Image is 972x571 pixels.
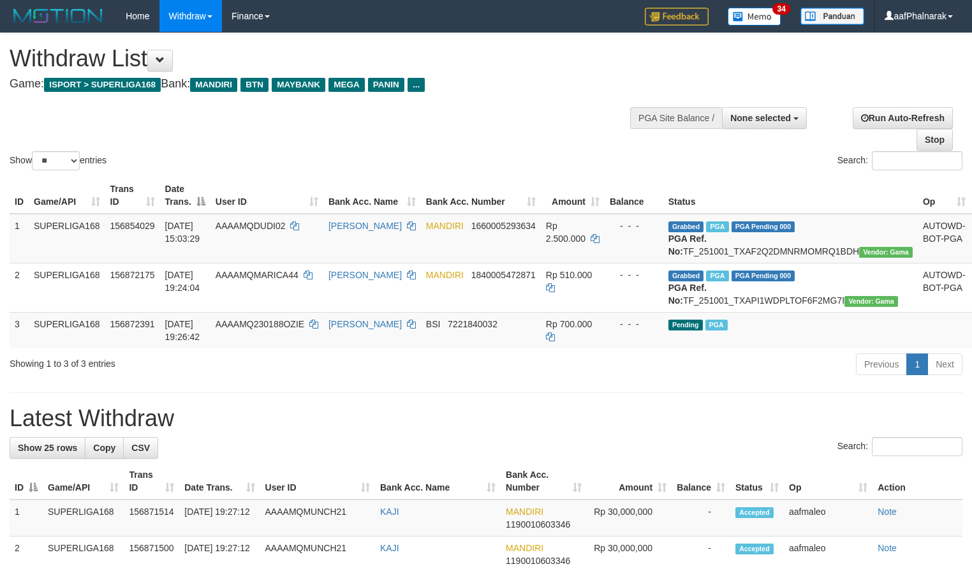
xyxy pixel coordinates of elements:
a: [PERSON_NAME] [328,319,402,329]
th: Op: activate to sort column ascending [784,463,873,500]
th: Status: activate to sort column ascending [730,463,784,500]
b: PGA Ref. No: [668,283,707,306]
span: AAAAMQDUDI02 [216,221,286,231]
td: SUPERLIGA168 [29,263,105,312]
th: Bank Acc. Name: activate to sort column ascending [323,177,421,214]
span: MANDIRI [426,270,464,280]
span: AAAAMQMARICA44 [216,270,298,280]
span: None selected [730,113,791,123]
img: Feedback.jpg [645,8,709,26]
span: MAYBANK [272,78,325,92]
span: Copy 7221840032 to clipboard [448,319,497,329]
div: PGA Site Balance / [630,107,722,129]
span: MANDIRI [190,78,237,92]
a: Note [878,507,897,517]
span: Marked by aafsoycanthlai [705,320,728,330]
th: Game/API: activate to sort column ascending [43,463,124,500]
input: Search: [872,151,962,170]
th: Date Trans.: activate to sort column ascending [179,463,260,500]
th: Amount: activate to sort column ascending [587,463,672,500]
span: MANDIRI [506,543,543,553]
span: Grabbed [668,271,704,281]
span: [DATE] 19:24:04 [165,270,200,293]
img: MOTION_logo.png [10,6,107,26]
td: AAAAMQMUNCH21 [260,500,375,537]
a: Next [927,353,962,375]
span: PGA Pending [732,271,795,281]
th: User ID: activate to sort column ascending [260,463,375,500]
a: CSV [123,437,158,459]
th: Game/API: activate to sort column ascending [29,177,105,214]
td: - [672,500,730,537]
th: ID [10,177,29,214]
td: SUPERLIGA168 [43,500,124,537]
td: AUTOWD-BOT-PGA [918,263,971,312]
th: Bank Acc. Number: activate to sort column ascending [501,463,587,500]
td: SUPERLIGA168 [29,214,105,263]
th: Date Trans.: activate to sort column descending [160,177,210,214]
td: 3 [10,312,29,348]
td: aafmaleo [784,500,873,537]
span: Grabbed [668,221,704,232]
span: MEGA [328,78,365,92]
span: MANDIRI [506,507,543,517]
a: Stop [917,129,953,151]
span: ISPORT > SUPERLIGA168 [44,78,161,92]
a: Copy [85,437,124,459]
a: 1 [906,353,928,375]
span: [DATE] 19:26:42 [165,319,200,342]
a: KAJI [380,543,399,553]
span: MANDIRI [426,221,464,231]
th: Trans ID: activate to sort column ascending [124,463,179,500]
div: - - - [610,269,658,281]
span: 156872175 [110,270,155,280]
span: BSI [426,319,441,329]
span: Pending [668,320,703,330]
span: Vendor URL: https://trx31.1velocity.biz [844,296,898,307]
img: panduan.png [800,8,864,25]
th: Balance [605,177,663,214]
td: AUTOWD-BOT-PGA [918,214,971,263]
th: Amount: activate to sort column ascending [541,177,605,214]
a: [PERSON_NAME] [328,270,402,280]
h1: Withdraw List [10,46,635,71]
th: Op: activate to sort column ascending [918,177,971,214]
button: None selected [722,107,807,129]
span: Rp 700.000 [546,319,592,329]
span: Copy [93,443,115,453]
h4: Game: Bank: [10,78,635,91]
span: BTN [240,78,269,92]
span: 156854029 [110,221,155,231]
td: 1 [10,214,29,263]
b: PGA Ref. No: [668,234,707,256]
label: Show entries [10,151,107,170]
span: CSV [131,443,150,453]
label: Search: [837,437,962,456]
th: Status [663,177,918,214]
th: Bank Acc. Number: activate to sort column ascending [421,177,541,214]
th: Balance: activate to sort column ascending [672,463,730,500]
th: Bank Acc. Name: activate to sort column ascending [375,463,501,500]
img: Button%20Memo.svg [728,8,781,26]
th: User ID: activate to sort column ascending [210,177,323,214]
span: Accepted [735,544,774,554]
span: Copy 1660005293634 to clipboard [471,221,536,231]
span: Marked by aafsoycanthlai [706,221,728,232]
th: Action [873,463,962,500]
span: PGA Pending [732,221,795,232]
span: ... [408,78,425,92]
h1: Latest Withdraw [10,406,962,431]
span: [DATE] 15:03:29 [165,221,200,244]
span: Copy 1190010603346 to clipboard [506,556,570,566]
div: Showing 1 to 3 of 3 entries [10,352,395,370]
span: Accepted [735,507,774,518]
div: - - - [610,219,658,232]
span: Show 25 rows [18,443,77,453]
td: SUPERLIGA168 [29,312,105,348]
a: Previous [856,353,907,375]
label: Search: [837,151,962,170]
div: - - - [610,318,658,330]
span: PANIN [368,78,404,92]
td: TF_251001_TXAF2Q2DMNRMOMRQ1BDH [663,214,918,263]
span: Rp 2.500.000 [546,221,585,244]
